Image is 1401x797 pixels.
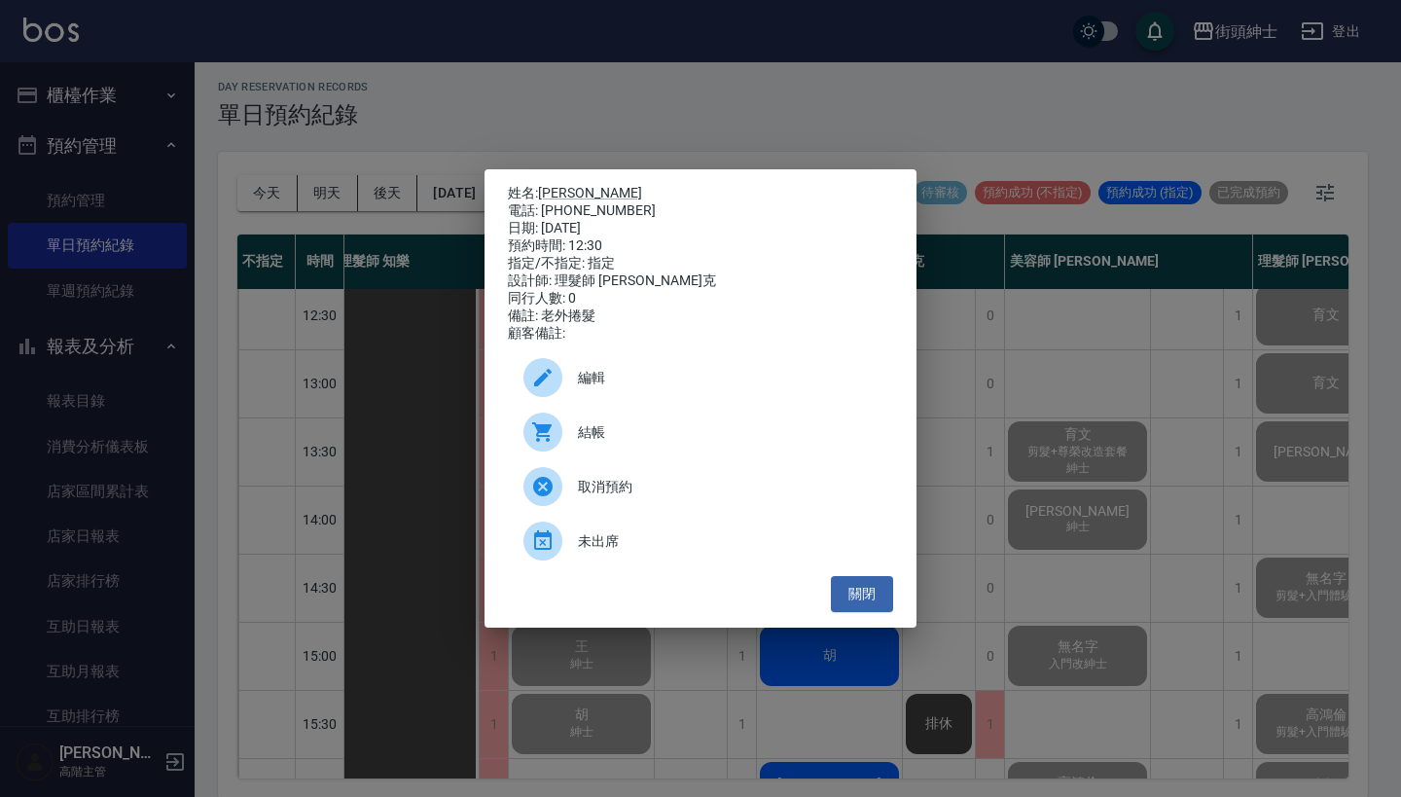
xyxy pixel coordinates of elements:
div: 設計師: 理髮師 [PERSON_NAME]克 [508,272,893,290]
div: 同行人數: 0 [508,290,893,308]
a: 結帳 [508,405,893,459]
div: 指定/不指定: 指定 [508,255,893,272]
span: 取消預約 [578,477,878,497]
a: [PERSON_NAME] [538,185,642,200]
div: 預約時間: 12:30 [508,237,893,255]
div: 編輯 [508,350,893,405]
div: 取消預約 [508,459,893,514]
span: 編輯 [578,368,878,388]
div: 備註: 老外捲髮 [508,308,893,325]
button: 關閉 [831,576,893,612]
div: 顧客備註: [508,325,893,343]
div: 未出席 [508,514,893,568]
div: 日期: [DATE] [508,220,893,237]
span: 結帳 [578,422,878,443]
span: 未出席 [578,531,878,552]
p: 姓名: [508,185,893,202]
div: 電話: [PHONE_NUMBER] [508,202,893,220]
